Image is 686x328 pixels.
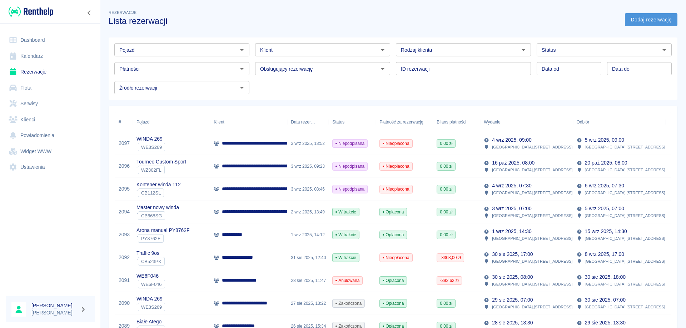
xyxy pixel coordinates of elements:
[109,10,136,15] span: Rezerwacje
[214,112,224,132] div: Klient
[287,223,329,246] div: 1 wrz 2025, 14:12
[492,190,572,196] p: [GEOGRAPHIC_DATA] , [STREET_ADDRESS]
[333,209,359,215] span: W trakcie
[585,304,665,310] p: [GEOGRAPHIC_DATA] , [STREET_ADDRESS]
[210,112,287,132] div: Klient
[492,136,531,144] p: 4 wrz 2025, 09:00
[136,234,189,243] div: `
[378,64,388,74] button: Otwórz
[119,254,130,261] a: 2092
[573,112,666,132] div: Odbiór
[6,80,95,96] a: Flota
[119,140,130,147] a: 2097
[315,117,325,127] button: Sort
[287,246,329,269] div: 31 sie 2025, 12:40
[492,167,572,173] p: [GEOGRAPHIC_DATA] , [STREET_ADDRESS]
[136,249,165,257] p: Traffic 9os
[585,190,665,196] p: [GEOGRAPHIC_DATA] , [STREET_ADDRESS]
[437,277,461,284] span: -392,62 zł
[492,228,531,235] p: 1 wrz 2025, 14:30
[138,282,165,287] span: WE6F046
[380,300,407,307] span: Opłacona
[333,140,367,147] span: Niepodpisana
[109,16,619,26] h3: Lista rezerwacji
[380,232,407,238] span: Opłacona
[136,211,179,220] div: `
[31,309,77,317] p: [PERSON_NAME]
[333,300,364,307] span: Zakończona
[333,163,367,170] span: Niepodpisana
[136,112,149,132] div: Pojazd
[501,117,511,127] button: Sort
[6,143,95,160] a: Widget WWW
[492,144,572,150] p: [GEOGRAPHIC_DATA] , [STREET_ADDRESS]
[376,112,433,132] div: Płatność za rezerwację
[437,232,455,238] span: 0,00 zł
[492,205,531,212] p: 3 wrz 2025, 07:00
[585,251,624,258] p: 8 wrz 2025, 17:00
[287,155,329,178] div: 3 wrz 2025, 09:23
[287,132,329,155] div: 3 wrz 2025, 13:52
[237,64,247,74] button: Otwórz
[119,277,130,284] a: 2091
[136,318,165,326] p: Białe Atego
[287,178,329,201] div: 3 wrz 2025, 08:46
[585,159,627,167] p: 20 paź 2025, 08:00
[84,8,95,17] button: Zwiń nawigację
[585,319,626,327] p: 29 sie 2025, 13:30
[133,112,210,132] div: Pojazd
[115,112,133,132] div: #
[585,228,627,235] p: 15 wrz 2025, 14:30
[380,277,407,284] span: Opłacona
[287,112,329,132] div: Data rezerwacji
[437,112,466,132] div: Bilans płatności
[437,140,455,147] span: 0,00 zł
[6,6,53,17] a: Renthelp logo
[136,272,165,280] p: WE6F046
[6,127,95,143] a: Powiadomienia
[6,48,95,64] a: Kalendarz
[136,143,165,151] div: `
[437,254,464,261] span: -3303,00 zł
[437,209,455,215] span: 0,00 zł
[333,232,359,238] span: W trakcie
[492,182,531,190] p: 4 wrz 2025, 07:30
[6,159,95,175] a: Ustawienia
[585,273,626,281] p: 30 sie 2025, 18:00
[659,45,669,55] button: Otwórz
[585,212,665,219] p: [GEOGRAPHIC_DATA] , [STREET_ADDRESS]
[138,145,165,150] span: WE3S269
[492,281,572,287] p: [GEOGRAPHIC_DATA] , [STREET_ADDRESS]
[492,273,533,281] p: 30 sie 2025, 08:00
[585,167,665,173] p: [GEOGRAPHIC_DATA] , [STREET_ADDRESS]
[329,112,376,132] div: Status
[492,258,572,264] p: [GEOGRAPHIC_DATA] , [STREET_ADDRESS]
[437,186,455,192] span: 0,00 zł
[136,257,165,266] div: `
[119,208,130,216] a: 2094
[332,112,344,132] div: Status
[119,299,130,307] a: 2090
[119,162,130,170] a: 2096
[287,269,329,292] div: 28 sie 2025, 11:47
[480,112,573,132] div: Wydanie
[484,112,500,132] div: Wydanie
[537,62,601,75] input: DD.MM.YYYY
[136,280,165,288] div: `
[380,186,412,192] span: Nieopłacona
[433,112,480,132] div: Bilans płatności
[437,300,455,307] span: 0,00 zł
[119,112,121,132] div: #
[492,235,572,242] p: [GEOGRAPHIC_DATA] , [STREET_ADDRESS]
[380,254,412,261] span: Nieopłacona
[136,135,165,143] p: WINDA 269
[585,205,624,212] p: 5 wrz 2025, 07:00
[138,213,165,218] span: CB668SG
[138,304,165,310] span: WE3S269
[585,281,665,287] p: [GEOGRAPHIC_DATA] , [STREET_ADDRESS]
[119,231,130,238] a: 2093
[380,163,412,170] span: Nieopłacona
[492,304,572,310] p: [GEOGRAPHIC_DATA] , [STREET_ADDRESS]
[237,45,247,55] button: Otwórz
[136,303,165,311] div: `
